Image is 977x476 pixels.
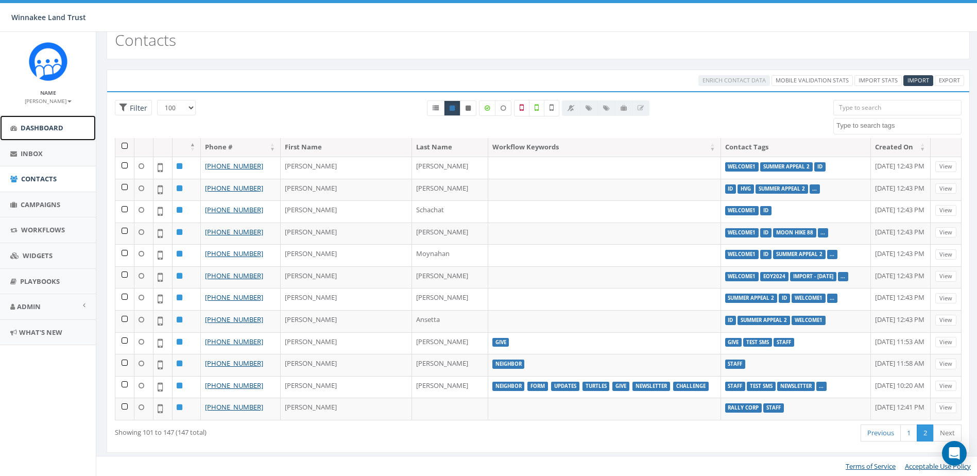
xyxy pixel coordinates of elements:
[495,100,511,116] label: Data not Enriched
[205,205,263,214] a: [PHONE_NUMBER]
[205,359,263,368] a: [PHONE_NUMBER]
[632,382,670,391] label: Newsletter
[760,250,772,259] label: ID
[492,382,525,391] label: Neighbor
[281,354,412,376] td: [PERSON_NAME]
[281,376,412,398] td: [PERSON_NAME]
[871,200,931,223] td: [DATE] 12:43 PM
[11,12,86,22] span: Winnakee Land Trust
[205,227,263,236] a: [PHONE_NUMBER]
[612,382,629,391] label: Give
[820,229,825,236] a: ...
[205,315,263,324] a: [PHONE_NUMBER]
[907,76,929,84] span: Import
[871,288,931,310] td: [DATE] 12:43 PM
[412,244,488,266] td: Moynahan
[281,266,412,288] td: [PERSON_NAME]
[205,402,263,412] a: [PHONE_NUMBER]
[721,138,871,156] th: Contact Tags
[871,332,931,354] td: [DATE] 11:53 AM
[871,266,931,288] td: [DATE] 12:43 PM
[412,354,488,376] td: [PERSON_NAME]
[763,403,784,413] label: Staff
[21,123,63,132] span: Dashboard
[488,138,721,156] th: Workflow Keywords: activate to sort column ascending
[935,271,956,282] a: View
[773,250,826,259] label: Summer Appeal 2
[738,316,790,325] label: Summer Appeal 2
[871,310,931,332] td: [DATE] 12:43 PM
[19,328,62,337] span: What's New
[760,206,772,215] label: ID
[725,403,762,413] label: Rally Corp
[127,103,147,113] span: Filter
[871,244,931,266] td: [DATE] 12:43 PM
[115,423,459,437] div: Showing 101 to 147 (147 total)
[747,382,776,391] label: Test SMS
[900,424,917,441] a: 1
[743,338,772,347] label: Test SMS
[412,179,488,201] td: [PERSON_NAME]
[115,100,152,116] span: Advance Filter
[412,138,488,156] th: Last Name
[205,161,263,171] a: [PHONE_NUMBER]
[871,223,931,245] td: [DATE] 12:43 PM
[21,200,60,209] span: Campaigns
[23,251,53,260] span: Widgets
[725,294,778,303] label: Summer Appeal 2
[760,162,813,172] label: Summer Appeal 2
[450,105,455,111] i: This phone number is subscribed and will receive texts.
[21,174,57,183] span: Contacts
[779,294,790,303] label: ID
[115,31,176,48] h2: Contacts
[21,225,65,234] span: Workflows
[725,316,736,325] label: ID
[935,227,956,238] a: View
[466,105,471,111] i: This phone number is unsubscribed and has opted-out of all texts.
[935,381,956,392] a: View
[830,251,834,258] a: ...
[412,200,488,223] td: Schachat
[756,184,808,194] label: Summer Appeal 2
[725,250,759,259] label: Welcome1
[25,96,72,105] a: [PERSON_NAME]
[281,200,412,223] td: [PERSON_NAME]
[281,138,412,156] th: First Name
[841,273,845,280] a: ...
[935,293,956,304] a: View
[935,183,956,194] a: View
[281,288,412,310] td: [PERSON_NAME]
[544,100,559,116] label: Not Validated
[917,424,934,441] a: 2
[412,332,488,354] td: [PERSON_NAME]
[903,75,933,86] a: Import
[854,75,902,86] a: Import Stats
[777,382,815,391] label: Newsletter
[527,382,548,391] label: Form
[814,162,826,172] label: ID
[792,316,826,325] label: Welcome1
[907,76,929,84] span: CSV files only
[412,157,488,179] td: [PERSON_NAME]
[529,100,544,116] label: Validated
[812,185,817,192] a: ...
[819,383,824,389] a: ...
[479,100,495,116] label: Data Enriched
[205,381,263,390] a: [PHONE_NUMBER]
[281,244,412,266] td: [PERSON_NAME]
[551,382,579,391] label: Updates
[861,424,901,441] a: Previous
[846,462,896,471] a: Terms of Service
[774,338,794,347] label: Staff
[582,382,610,391] label: Turtles
[281,223,412,245] td: [PERSON_NAME]
[205,249,263,258] a: [PHONE_NUMBER]
[935,161,956,172] a: View
[725,338,742,347] label: Give
[40,89,56,96] small: Name
[460,100,476,116] a: Opted Out
[25,97,72,105] small: [PERSON_NAME]
[201,138,281,156] th: Phone #: activate to sort column ascending
[17,302,41,311] span: Admin
[281,398,412,420] td: [PERSON_NAME]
